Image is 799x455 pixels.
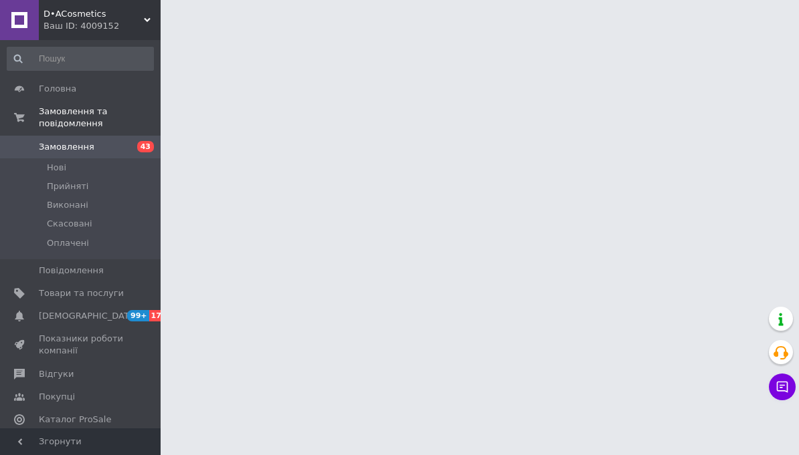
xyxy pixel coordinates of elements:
[39,310,138,322] span: [DEMOGRAPHIC_DATA]
[39,333,124,357] span: Показники роботи компанії
[39,265,104,277] span: Повідомлення
[47,180,88,192] span: Прийняті
[39,83,76,95] span: Головна
[39,391,75,403] span: Покупці
[769,373,796,400] button: Чат з покупцем
[149,310,165,321] span: 17
[39,141,94,153] span: Замовлення
[47,162,66,174] span: Нові
[127,310,149,321] span: 99+
[39,287,124,299] span: Товари та послуги
[39,368,74,380] span: Відгуки
[39,106,161,130] span: Замовлення та повідомлення
[47,237,89,249] span: Оплачені
[43,20,161,32] div: Ваш ID: 4009152
[47,218,92,230] span: Скасовані
[39,414,111,426] span: Каталог ProSale
[7,47,154,71] input: Пошук
[137,141,154,152] span: 43
[43,8,144,20] span: D•ACosmetics
[47,199,88,211] span: Виконані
